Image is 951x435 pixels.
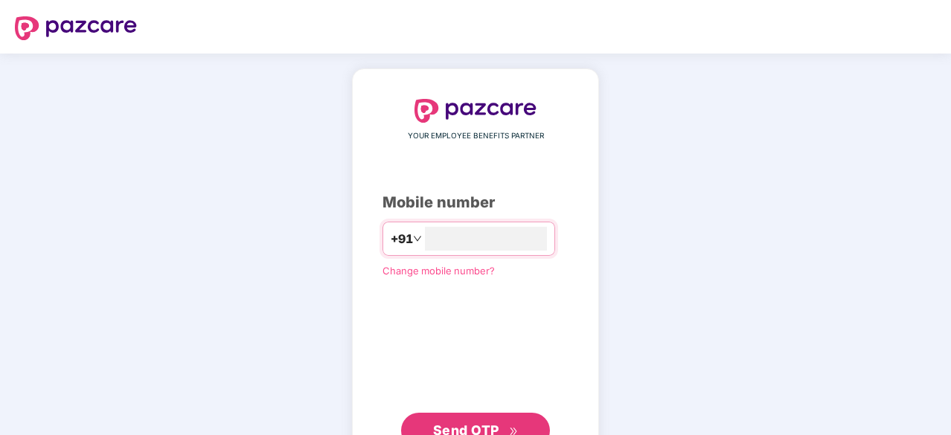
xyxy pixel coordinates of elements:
span: +91 [391,230,413,248]
img: logo [15,16,137,40]
span: YOUR EMPLOYEE BENEFITS PARTNER [408,130,544,142]
div: Mobile number [382,191,569,214]
span: down [413,234,422,243]
a: Change mobile number? [382,265,495,277]
img: logo [414,99,537,123]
